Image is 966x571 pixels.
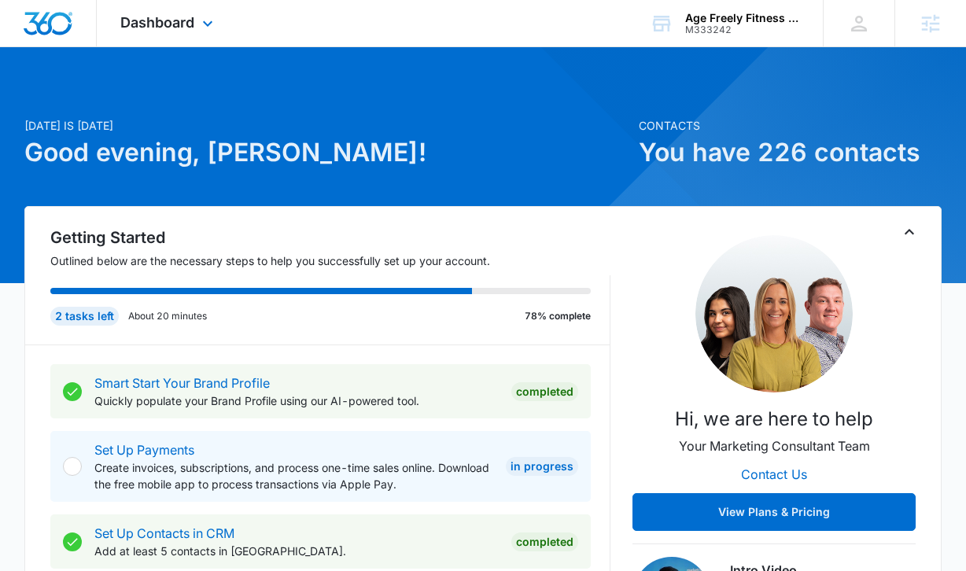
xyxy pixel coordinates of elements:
div: 2 tasks left [50,307,119,326]
a: Smart Start Your Brand Profile [94,375,270,391]
a: Set Up Payments [94,442,194,458]
button: Contact Us [725,455,823,493]
button: View Plans & Pricing [632,493,916,531]
div: account name [685,12,800,24]
p: Quickly populate your Brand Profile using our AI-powered tool. [94,392,500,409]
span: Dashboard [120,14,194,31]
div: In Progress [506,457,578,476]
p: About 20 minutes [128,309,207,323]
p: Contacts [639,117,942,134]
h2: Getting Started [50,226,611,249]
p: Create invoices, subscriptions, and process one-time sales online. Download the free mobile app t... [94,459,494,492]
p: Your Marketing Consultant Team [679,437,870,455]
p: 78% complete [525,309,591,323]
a: Set Up Contacts in CRM [94,525,234,541]
div: account id [685,24,800,35]
p: Hi, we are here to help [675,405,873,433]
div: Completed [511,382,578,401]
div: Completed [511,532,578,551]
p: Outlined below are the necessary steps to help you successfully set up your account. [50,252,611,269]
p: Add at least 5 contacts in [GEOGRAPHIC_DATA]. [94,543,500,559]
button: Toggle Collapse [900,223,919,241]
p: [DATE] is [DATE] [24,117,630,134]
h1: You have 226 contacts [639,134,942,171]
h1: Good evening, [PERSON_NAME]! [24,134,630,171]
